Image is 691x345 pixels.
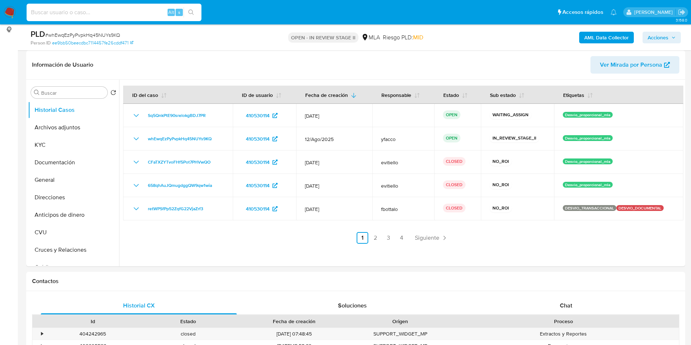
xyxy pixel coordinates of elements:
[353,328,448,340] div: SUPPORT_WIDGET_MP
[34,90,40,95] button: Buscar
[178,9,180,16] span: s
[28,224,119,241] button: CVU
[28,154,119,171] button: Documentación
[41,330,43,337] div: •
[338,301,367,310] span: Soluciones
[560,301,572,310] span: Chat
[28,119,119,136] button: Archivos adjuntos
[28,241,119,259] button: Cruces y Relaciones
[448,328,679,340] div: Extractos y Reportes
[141,328,236,340] div: closed
[453,318,674,325] div: Proceso
[358,318,443,325] div: Origen
[562,8,603,16] span: Accesos rápidos
[31,28,45,40] b: PLD
[28,259,119,276] button: Créditos
[413,33,423,42] span: MID
[50,318,136,325] div: Id
[648,32,668,43] span: Acciones
[146,318,231,325] div: Estado
[184,7,199,17] button: search-icon
[123,301,155,310] span: Historial CX
[110,90,116,98] button: Volver al orden por defecto
[584,32,629,43] b: AML Data Collector
[32,61,93,68] h1: Información de Usuario
[31,40,51,46] b: Person ID
[41,90,105,96] input: Buscar
[236,328,353,340] div: [DATE] 07:48:45
[28,101,119,119] button: Historial Casos
[383,34,423,42] span: Riesgo PLD:
[678,8,686,16] a: Salir
[32,278,679,285] h1: Contactos
[28,136,119,154] button: KYC
[168,9,174,16] span: Alt
[643,32,681,43] button: Acciones
[28,206,119,224] button: Anticipos de dinero
[241,318,348,325] div: Fecha de creación
[590,56,679,74] button: Ver Mirada por Persona
[288,32,358,43] p: OPEN - IN REVIEW STAGE II
[610,9,617,15] a: Notificaciones
[27,8,201,17] input: Buscar usuario o caso...
[45,31,120,39] span: # whEwqEzPyPvpkHq45NUYs9KQ
[28,189,119,206] button: Direcciones
[361,34,380,42] div: MLA
[676,17,687,23] span: 3.158.0
[28,171,119,189] button: General
[600,56,662,74] span: Ver Mirada por Persona
[52,40,133,46] a: ee9bb50beecdbc7114457fe26cddf471
[579,32,634,43] button: AML Data Collector
[45,328,141,340] div: 404242965
[634,9,675,16] p: yesica.facco@mercadolibre.com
